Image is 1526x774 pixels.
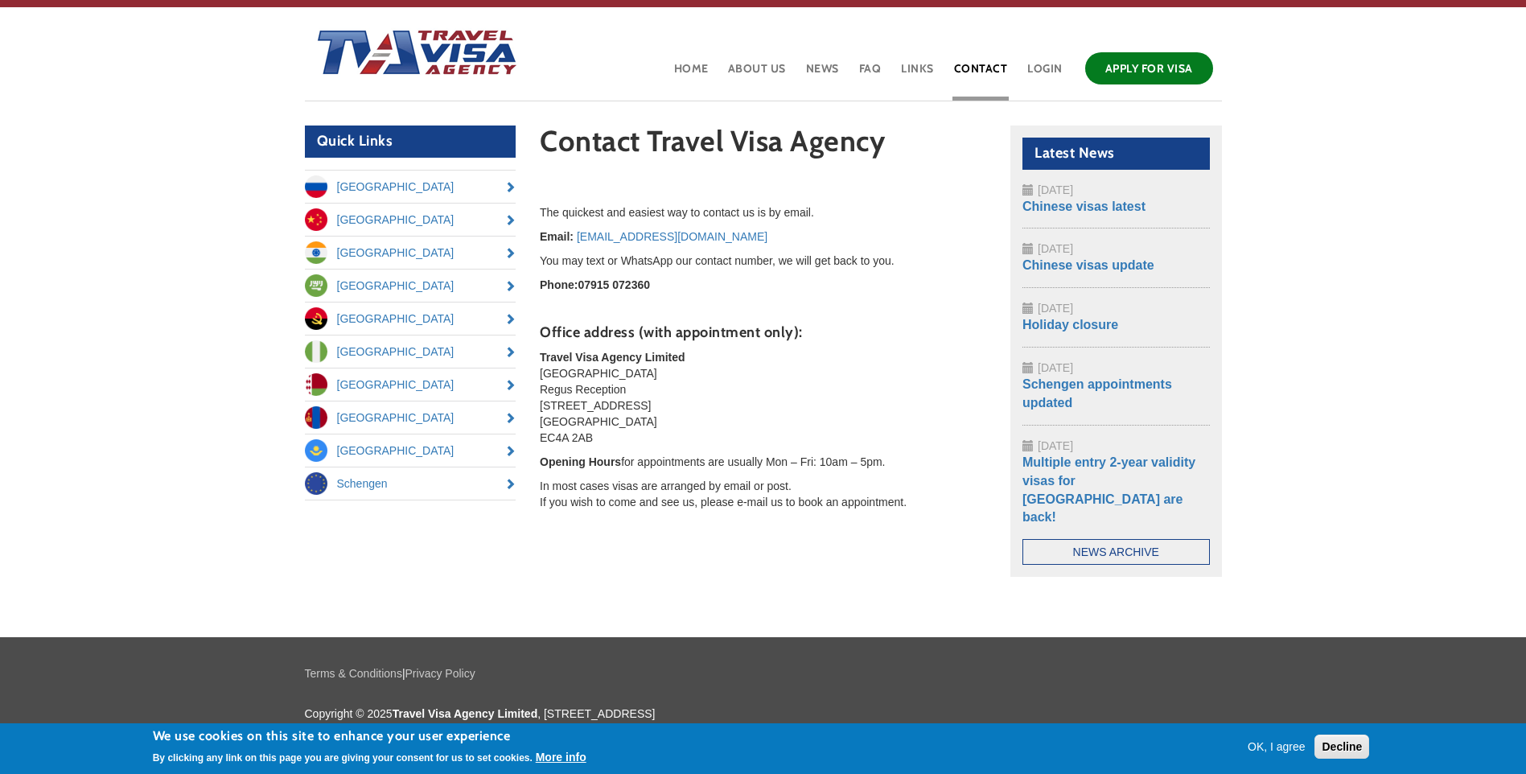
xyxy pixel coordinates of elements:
a: [GEOGRAPHIC_DATA] [305,204,516,236]
span: [DATE] [1038,183,1073,196]
a: Apply for Visa [1085,52,1213,84]
span: [DATE] [1038,302,1073,315]
p: [GEOGRAPHIC_DATA] Regus Reception [STREET_ADDRESS] [GEOGRAPHIC_DATA] EC4A 2AB [540,349,986,446]
a: [GEOGRAPHIC_DATA] [305,237,516,269]
strong: Phone: [540,278,578,291]
a: Privacy Policy [405,667,475,680]
a: Schengen [305,467,516,500]
p: for appointments are usually Mon – Fri: 10am – 5pm. [540,454,986,470]
span: [DATE] [1038,439,1073,452]
span: [DATE] [1038,242,1073,255]
a: Schengen appointments updated [1022,377,1172,410]
strong: 07915 072360 [578,278,650,291]
p: By clicking any link on this page you are giving your consent for us to set cookies. [153,752,533,764]
h1: Contact Travel Visa Agency [540,126,986,165]
a: Contact [952,48,1010,101]
a: News Archive [1022,539,1210,565]
img: Home [305,14,519,94]
p: The quickest and easiest way to contact us is by email. [540,204,986,220]
strong: Travel Visa Agency Limited [540,351,685,364]
h2: We use cookies on this site to enhance your user experience [153,727,586,745]
a: [GEOGRAPHIC_DATA] [305,171,516,203]
p: In most cases visas are arranged by email or post. If you wish to come and see us, please e-mail ... [540,478,986,510]
p: | [305,665,1222,681]
strong: Office address (with appointment only): [540,323,803,341]
button: Decline [1314,735,1369,759]
a: Links [899,48,936,101]
a: [EMAIL_ADDRESS][DOMAIN_NAME] [577,230,767,243]
a: [GEOGRAPHIC_DATA] [305,434,516,467]
strong: Email: [540,230,574,243]
a: About Us [726,48,788,101]
p: You may text or WhatsApp our contact number, we will get back to you. [540,253,986,269]
button: OK, I agree [1241,739,1312,755]
a: Home [673,48,710,101]
a: Login [1026,48,1064,101]
button: More info [536,749,586,765]
a: Terms & Conditions [305,667,402,680]
a: News [804,48,841,101]
a: [GEOGRAPHIC_DATA] [305,303,516,335]
a: Holiday closure [1022,318,1118,331]
strong: Travel Visa Agency Limited [393,707,538,720]
a: [GEOGRAPHIC_DATA] [305,368,516,401]
strong: Opening Hours [540,455,621,468]
p: Copyright © 2025 , [STREET_ADDRESS] Tel: [PHONE_NUMBER] Email: [EMAIL_ADDRESS][DOMAIN_NAME] [305,706,1222,738]
a: [GEOGRAPHIC_DATA] [305,270,516,302]
a: [GEOGRAPHIC_DATA] [305,336,516,368]
a: Chinese visas latest [1022,200,1146,213]
h2: Latest News [1022,138,1210,170]
a: Chinese visas update [1022,258,1154,272]
a: [GEOGRAPHIC_DATA] [305,401,516,434]
a: Multiple entry 2-year validity visas for [GEOGRAPHIC_DATA] are back! [1022,455,1195,525]
span: [DATE] [1038,361,1073,374]
a: FAQ [858,48,883,101]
